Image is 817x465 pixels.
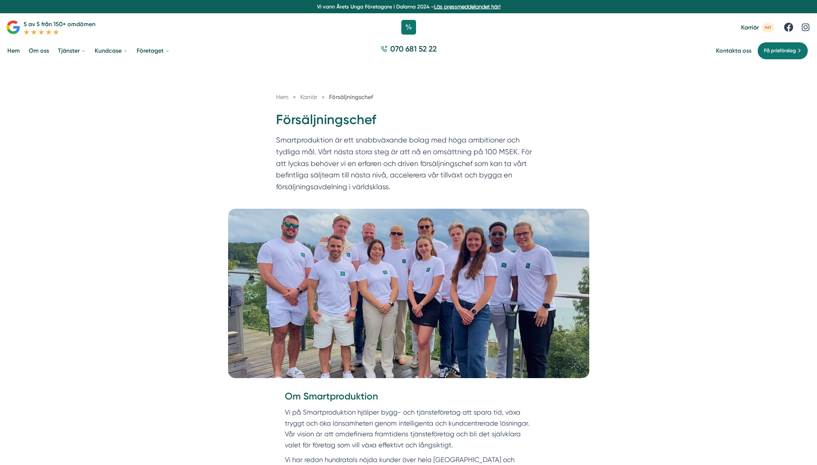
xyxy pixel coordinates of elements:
[764,47,796,55] span: Få prisförslag
[300,94,317,101] span: Karriär
[27,41,50,60] a: Om oss
[276,134,541,196] p: Smartproduktion är ett snabbväxande bolag med höga ambitioner och tydliga mål. Vårt nästa stora s...
[3,3,814,10] p: Vi vann Årets Unga Företagare i Dalarna 2024 –
[24,20,95,29] p: 5 av 5 från 150+ omdömen
[93,41,129,60] a: Kundcase
[276,111,541,135] h1: Försäljningschef
[293,92,296,102] span: »
[6,41,21,60] a: Hem
[322,92,325,102] span: »
[741,24,759,31] span: Karriär
[741,22,774,32] a: Karriär 4st
[285,407,533,451] p: Vi på Smartproduktion hjälper bygg- och tjänsteföretag att spara tid, växa tryggt och öka lönsamh...
[135,41,171,60] a: Företaget
[56,41,87,60] a: Tjänster
[276,94,289,101] a: Hem
[378,43,440,58] a: 070 681 52 22
[390,43,437,54] span: 070 681 52 22
[276,92,541,102] nav: Breadcrumb
[329,94,373,101] a: Försäljningschef
[434,4,500,10] a: Läs pressmeddelandet här!
[716,47,751,54] a: Kontakta oss
[762,22,774,32] span: 4st
[228,209,589,378] img: Försäljningschef
[300,94,319,101] a: Karriär
[285,391,378,402] strong: Om Smartproduktion
[757,42,808,60] a: Få prisförslag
